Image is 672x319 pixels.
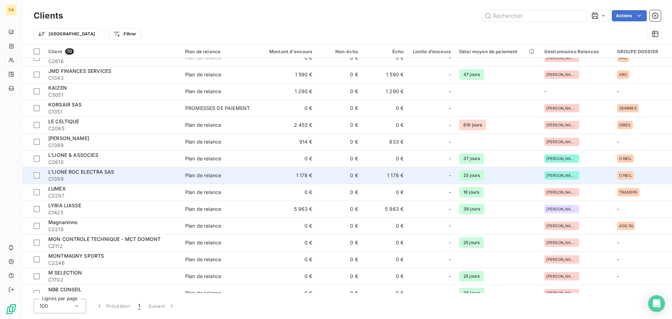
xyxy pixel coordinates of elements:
span: C2065 [48,125,177,132]
td: 0 € [255,251,317,268]
td: 1 178 € [362,167,408,184]
span: - [449,222,451,229]
td: 5 963 € [362,201,408,217]
td: 1 290 € [362,83,408,100]
td: 0 € [255,100,317,117]
span: C2112 [48,243,177,250]
td: 1 178 € [255,167,317,184]
td: 0 € [362,117,408,133]
span: KAIZEN [48,85,67,91]
span: LYRIA LIASSE [48,202,81,208]
span: - [449,71,451,78]
span: - [449,88,451,95]
button: Suivant [144,299,180,313]
td: 0 € [317,268,362,285]
span: - [449,189,451,196]
span: AAZ [619,56,627,60]
td: 0 € [317,184,362,201]
span: Magnaninno [48,219,78,225]
span: 1 [138,303,140,310]
td: 0 € [255,184,317,201]
td: 0 € [362,184,408,201]
span: M SELECTION [48,270,82,276]
span: [PERSON_NAME] [546,241,577,245]
span: MONTMAGNY SPORTS [48,253,104,259]
span: 36 jours [459,288,484,298]
td: 0 € [317,251,362,268]
span: C1343 [48,75,177,82]
td: 0 € [317,49,362,66]
td: 0 € [255,49,317,66]
span: - [449,105,451,112]
td: 2 453 € [255,117,317,133]
td: 1 290 € [255,83,317,100]
span: O NEIL [619,157,632,161]
span: C2610 [48,159,177,166]
div: Gestionnaires Relances [544,49,609,54]
span: - [449,256,451,263]
td: 833 € [362,133,408,150]
span: [PERSON_NAME] [546,140,577,144]
div: Plan de relance [185,54,221,61]
div: Plan de relance [185,49,251,54]
div: Non-échu [321,49,358,54]
span: L'LIONE ROC ELECTRA SAS [48,169,114,175]
span: 39 jours [459,204,484,214]
div: Plan de relance [185,88,221,95]
span: [PERSON_NAME] [546,291,577,295]
td: 0 € [317,133,362,150]
td: 0 € [362,285,408,301]
td: 0 € [362,217,408,234]
span: - [449,290,451,297]
button: Actions [612,10,647,21]
td: 0 € [362,251,408,268]
span: C2246 [48,259,177,266]
span: O NEIL [619,173,632,178]
span: [PERSON_NAME] [546,190,577,194]
span: 610 jours [459,120,486,130]
span: C1702 [48,276,177,283]
td: 0 € [317,100,362,117]
span: - [449,239,451,246]
span: - [617,273,619,279]
span: - [449,122,451,129]
span: - [617,139,619,145]
span: C2297 [48,192,177,199]
span: [PERSON_NAME] [546,274,577,278]
div: Plan de relance [185,273,221,280]
span: 23 jours [459,170,484,181]
span: [PERSON_NAME] [546,106,577,110]
span: [PERSON_NAME] [546,56,577,60]
div: Plan de relance [185,206,221,213]
td: 0 € [255,217,317,234]
td: 0 € [255,268,317,285]
td: 0 € [317,66,362,83]
span: MON CONTROLE TECHNIQUE - MCT DOMONT [48,236,161,242]
span: 16 jours [459,187,483,197]
span: [PERSON_NAME] [546,173,577,178]
span: - [449,138,451,145]
span: C3051 [48,91,177,98]
td: 5 963 € [255,201,317,217]
div: Montant d'encours [260,49,313,54]
input: Rechercher [482,10,587,21]
div: Plan de relance [185,155,221,162]
div: Plan de relance [185,138,221,145]
span: GIRES [619,123,631,127]
span: [PERSON_NAME] [546,72,577,77]
td: 0 € [255,285,317,301]
span: C1389 [48,142,177,149]
span: Client [48,49,62,54]
div: Plan de relance [185,239,221,246]
span: - [617,206,619,212]
td: 0 € [317,285,362,301]
td: 0 € [362,100,408,117]
td: 0 € [255,234,317,251]
td: 0 € [317,234,362,251]
td: 914 € [255,133,317,150]
div: PROMESSES DE PAIEMENT [185,105,250,112]
div: Plan de relance [185,122,221,129]
span: 100 [40,303,48,310]
span: - [617,88,619,94]
span: L'LIONE & ASSOCIES [48,152,98,158]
